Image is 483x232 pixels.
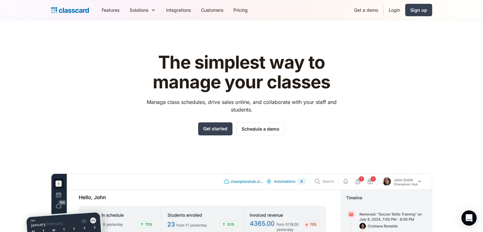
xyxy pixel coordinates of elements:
div: Open Intercom Messenger [461,210,477,226]
a: Features [97,3,124,17]
h1: The simplest way to manage your classes [141,53,342,92]
div: Sign up [410,7,427,13]
div: Solutions [130,7,148,13]
a: Sign up [405,4,432,16]
a: Login [384,3,405,17]
p: Manage class schedules, drive sales online, and collaborate with your staff and students. [141,98,342,113]
a: Get a demo [349,3,383,17]
a: Customers [196,3,228,17]
a: Get started [198,122,232,135]
a: Integrations [161,3,196,17]
div: Solutions [124,3,161,17]
a: Schedule a demo [236,122,285,135]
a: Logo [51,6,89,15]
a: Pricing [228,3,253,17]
